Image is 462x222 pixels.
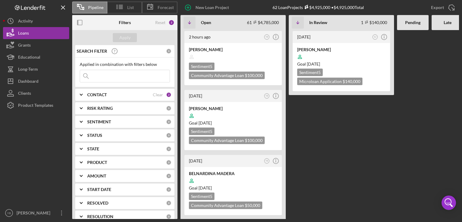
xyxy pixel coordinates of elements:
div: 2 [166,92,171,97]
span: Goal [297,61,320,66]
div: Product Templates [18,99,53,113]
div: Open Intercom Messenger [442,196,456,210]
button: YB[PERSON_NAME] [3,207,69,219]
time: 2025-09-25 17:48 [189,158,202,163]
button: Grants [3,39,69,51]
button: YB [263,157,271,165]
div: Grants [18,39,31,53]
time: 2025-04-21 19:07 [297,34,310,39]
a: [DATE]SJ[PERSON_NAME]Goal [DATE]Sentiment5Microloan Application $140,000 [292,30,391,92]
div: New Loan Project [196,2,229,14]
div: [PERSON_NAME] [189,47,277,53]
span: List [127,5,134,10]
div: 2 [168,20,174,26]
b: SENTIMENT [87,119,111,124]
div: 0 [166,173,171,179]
b: START DATE [87,187,111,192]
div: Export [431,2,444,14]
div: Sentiment 5 [189,63,214,70]
a: Loans [3,27,69,39]
div: 0 [166,48,171,54]
div: Long-Term [18,63,38,77]
span: $50,000 [245,203,260,208]
text: SJ [374,36,376,38]
div: Activity [18,15,33,29]
b: In Review [309,20,327,25]
button: Product Templates [3,99,69,111]
time: 2025-09-26 20:19 [189,93,202,98]
div: 0 [166,133,171,138]
text: YB [7,211,11,215]
time: 2025-09-29 12:28 [189,34,211,39]
time: 05/12/2025 [307,61,320,66]
span: Forecast [158,5,174,10]
div: 0 [166,160,171,165]
b: STATUS [87,133,102,138]
div: $4,925,000 [303,5,330,10]
button: Dashboard [3,75,69,87]
span: $100,000 [245,73,263,78]
b: RESOLVED [87,201,108,205]
div: Sentiment 5 [297,69,323,76]
div: 0 [166,106,171,111]
div: Community Advantage Loan [189,137,265,144]
a: 2 hours agoYB[PERSON_NAME]Sentiment5Community Advantage Loan $100,000 [183,30,283,86]
b: Filters [119,20,131,25]
button: Clients [3,87,69,99]
time: 11/26/2025 [199,185,212,190]
div: 0 [166,187,171,192]
button: Export [425,2,459,14]
b: AMOUNT [87,174,106,178]
b: CONTACT [87,92,107,97]
b: Open [201,20,211,25]
b: PRODUCT [87,160,107,165]
div: 0 [166,200,171,206]
div: Community Advantage Loan [189,202,262,209]
div: BELNARDINA MADERA [189,171,277,177]
time: 11/17/2025 [199,120,212,125]
span: $140,000 [343,79,360,84]
div: Reset [155,20,165,25]
button: SJ [371,33,379,41]
a: [DATE]YB[PERSON_NAME]Goal [DATE]Sentiment5Community Advantage Loan $100,000 [183,89,283,151]
button: New Loan Project [180,2,235,14]
b: Late [444,20,451,25]
div: Clients [18,87,31,101]
button: Educational [3,51,69,63]
b: RISK RATING [87,106,113,111]
div: Dashboard [18,75,38,89]
div: [PERSON_NAME] [297,47,386,53]
span: Goal [189,120,212,125]
div: Sentiment 5 [189,193,214,200]
text: YB [266,95,268,97]
b: STATE [87,146,99,151]
div: Clear [153,92,163,97]
div: 62 Loan Projects • $4,925,000 Total [273,5,364,10]
button: Activity [3,15,69,27]
div: 0 [166,146,171,152]
a: [DATE]YBBELNARDINA MADERAGoal [DATE]Sentiment5Community Advantage Loan $50,000 [183,154,283,216]
div: Educational [18,51,40,65]
div: [PERSON_NAME] [189,106,277,112]
button: YB [263,92,271,100]
button: Apply [113,33,137,42]
div: Community Advantage Loan [189,72,265,79]
span: $100,000 [245,138,263,143]
span: Goal [189,185,212,190]
div: 0 [166,214,171,219]
b: Pending [405,20,420,25]
div: 1 $140,000 [361,20,387,25]
span: Pipeline [88,5,103,10]
div: Sentiment 5 [189,128,214,135]
div: Microloan Application [297,78,362,85]
div: Apply [119,33,131,42]
button: YB [263,33,271,41]
div: Applied in combination with filters below [80,62,170,67]
button: Long-Term [3,63,69,75]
